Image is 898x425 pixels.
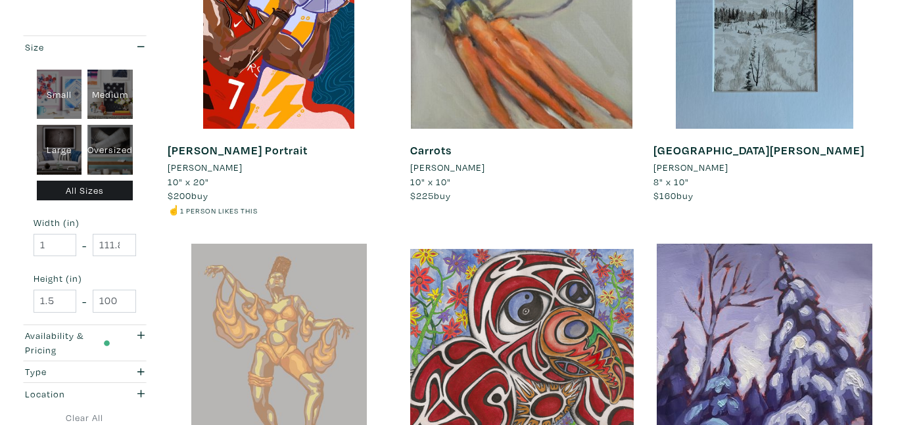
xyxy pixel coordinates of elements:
button: Location [22,383,148,405]
span: $200 [168,189,191,202]
div: Medium [87,70,133,120]
span: - [82,236,87,254]
a: [GEOGRAPHIC_DATA][PERSON_NAME] [653,143,864,158]
li: [PERSON_NAME] [653,160,728,175]
div: Small [37,70,82,120]
button: Availability & Pricing [22,325,148,361]
a: Clear All [22,411,148,425]
button: Size [22,36,148,58]
div: All Sizes [37,181,133,201]
a: [PERSON_NAME] [168,160,390,175]
a: [PERSON_NAME] Portrait [168,143,308,158]
div: Large [37,125,82,175]
a: [PERSON_NAME] [410,160,633,175]
span: $160 [653,189,676,202]
span: $225 [410,189,434,202]
span: - [82,292,87,310]
span: buy [168,189,208,202]
div: Type [25,365,110,379]
div: Availability & Pricing [25,328,110,357]
small: Width (in) [34,218,136,227]
span: 8" x 10" [653,175,689,188]
button: Type [22,361,148,383]
small: 1 person likes this [180,206,258,215]
li: [PERSON_NAME] [168,160,243,175]
li: ☝️ [168,203,390,217]
span: 10" x 20" [168,175,209,188]
span: 10" x 10" [410,175,451,188]
div: Size [25,40,110,55]
span: buy [653,189,694,202]
li: [PERSON_NAME] [410,160,485,175]
a: Carrots [410,143,452,158]
div: Location [25,387,110,401]
a: [PERSON_NAME] [653,160,876,175]
small: Height (in) [34,274,136,283]
div: Oversized [87,125,133,175]
span: buy [410,189,451,202]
